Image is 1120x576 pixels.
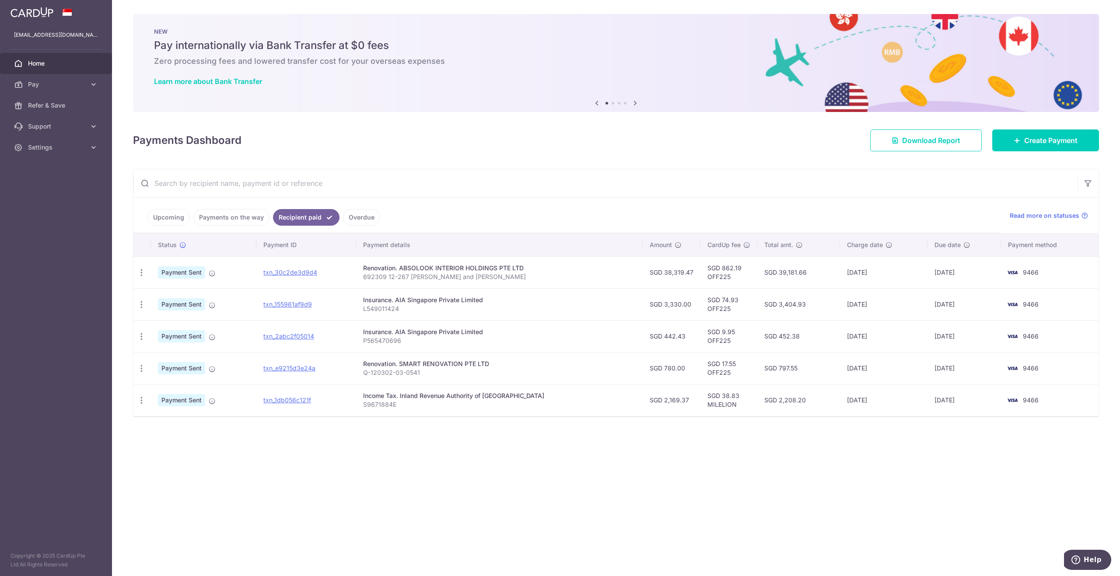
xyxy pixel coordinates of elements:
td: [DATE] [840,256,927,288]
p: 692309 12-267 [PERSON_NAME] and [PERSON_NAME] [363,272,636,281]
td: SGD 780.00 [643,352,700,384]
img: Bank Card [1004,331,1021,342]
h4: Payments Dashboard [133,133,241,148]
img: Bank transfer banner [133,14,1099,112]
td: SGD 38.83 MILELION [700,384,757,416]
a: txn_1db056c121f [263,396,311,404]
div: Income Tax. Inland Revenue Authority of [GEOGRAPHIC_DATA] [363,391,636,400]
a: Upcoming [147,209,190,226]
td: SGD 442.43 [643,320,700,352]
img: CardUp [10,7,53,17]
input: Search by recipient name, payment id or reference [133,169,1078,197]
p: NEW [154,28,1078,35]
td: [DATE] [927,320,1001,352]
p: L549011424 [363,304,636,313]
span: 9466 [1023,300,1039,308]
iframe: Opens a widget where you can find more information [1064,550,1111,572]
span: CardUp fee [707,241,741,249]
img: Bank Card [1004,395,1021,405]
span: 9466 [1023,364,1039,372]
div: Renovation. ABSOLOOK INTERIOR HOLDINGS PTE LTD [363,264,636,272]
span: Create Payment [1024,135,1078,146]
th: Payment method [1001,234,1099,256]
span: Due date [934,241,961,249]
span: Settings [28,143,86,152]
span: 9466 [1023,332,1039,340]
span: Download Report [902,135,960,146]
img: Bank Card [1004,267,1021,278]
a: Download Report [870,129,982,151]
span: Charge date [847,241,883,249]
p: [EMAIL_ADDRESS][DOMAIN_NAME] [14,31,98,39]
td: SGD 3,330.00 [643,288,700,320]
p: Q-120302-03-0541 [363,368,636,377]
span: Support [28,122,86,131]
a: Learn more about Bank Transfer [154,77,262,86]
a: Create Payment [992,129,1099,151]
div: Insurance. AIA Singapore Private Limited [363,328,636,336]
td: SGD 797.55 [757,352,840,384]
span: Payment Sent [158,330,205,342]
span: Payment Sent [158,298,205,311]
td: SGD 9.95 OFF225 [700,320,757,352]
div: Renovation. SMART RENOVATION PTE LTD [363,360,636,368]
img: Bank Card [1004,299,1021,310]
td: [DATE] [927,352,1001,384]
p: P565470696 [363,336,636,345]
td: SGD 2,208.20 [757,384,840,416]
th: Payment ID [256,234,356,256]
span: Read more on statuses [1010,211,1079,220]
a: Read more on statuses [1010,211,1088,220]
img: Bank Card [1004,363,1021,374]
span: Status [158,241,177,249]
span: 9466 [1023,269,1039,276]
p: S9671884E [363,400,636,409]
td: SGD 38,319.47 [643,256,700,288]
th: Payment details [356,234,643,256]
span: Payment Sent [158,394,205,406]
td: SGD 2,169.37 [643,384,700,416]
span: Payment Sent [158,362,205,374]
div: Insurance. AIA Singapore Private Limited [363,296,636,304]
td: SGD 3,404.93 [757,288,840,320]
h6: Zero processing fees and lowered transfer cost for your overseas expenses [154,56,1078,66]
span: Payment Sent [158,266,205,279]
a: Payments on the way [193,209,269,226]
a: txn_155961af9d9 [263,300,312,308]
a: Overdue [343,209,380,226]
td: SGD 452.38 [757,320,840,352]
span: Amount [650,241,672,249]
td: [DATE] [840,384,927,416]
td: [DATE] [927,384,1001,416]
a: txn_2abc2f05014 [263,332,314,340]
a: Recipient paid [273,209,339,226]
td: SGD 17.55 OFF225 [700,352,757,384]
span: Refer & Save [28,101,86,110]
h5: Pay internationally via Bank Transfer at $0 fees [154,38,1078,52]
td: [DATE] [927,288,1001,320]
td: SGD 39,181.66 [757,256,840,288]
span: Pay [28,80,86,89]
td: [DATE] [840,320,927,352]
td: SGD 74.93 OFF225 [700,288,757,320]
a: txn_30c2de3d9d4 [263,269,317,276]
td: SGD 862.19 OFF225 [700,256,757,288]
td: [DATE] [840,352,927,384]
span: Home [28,59,86,68]
td: [DATE] [927,256,1001,288]
span: 9466 [1023,396,1039,404]
td: [DATE] [840,288,927,320]
a: txn_e9215d3e24a [263,364,315,372]
span: Total amt. [764,241,793,249]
